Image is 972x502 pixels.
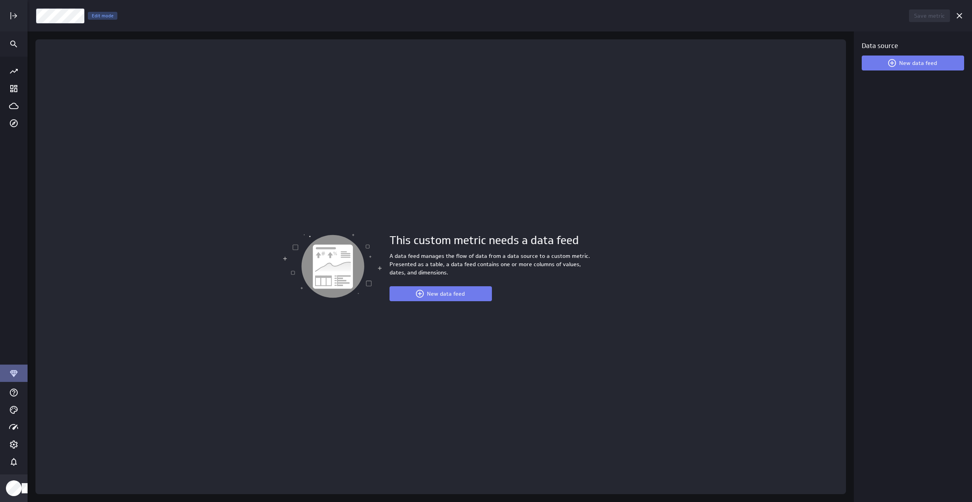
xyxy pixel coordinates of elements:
img: overview-empty-state.svg [283,234,382,298]
button: New data feed [390,286,492,301]
div: Widget Properties [854,31,972,502]
span: New data feed [427,290,465,297]
h3: Data source [862,41,898,51]
p: A data feed manages the flow of data from a data source to a custom metric. Presented as a table,... [390,252,598,277]
div: Expand [7,9,20,22]
div: Account and settings [7,438,20,451]
div: When you make changes in Edit mode, you are adjusting how the metric manages data and changing wh... [88,12,117,20]
div: Help & PowerMetrics Assistant [7,386,20,399]
div: Themes [7,403,20,417]
h1: This custom metric needs a data feed [390,232,598,249]
button: Save metric [909,9,950,22]
svg: Usage [9,422,19,432]
span: Save metric [914,12,945,19]
svg: Account and settings [9,440,19,449]
span: New data feed [899,59,937,67]
div: Notifications [7,455,20,469]
div: Cancel [953,9,966,22]
svg: Themes [9,405,19,415]
button: New data feed [862,56,964,70]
